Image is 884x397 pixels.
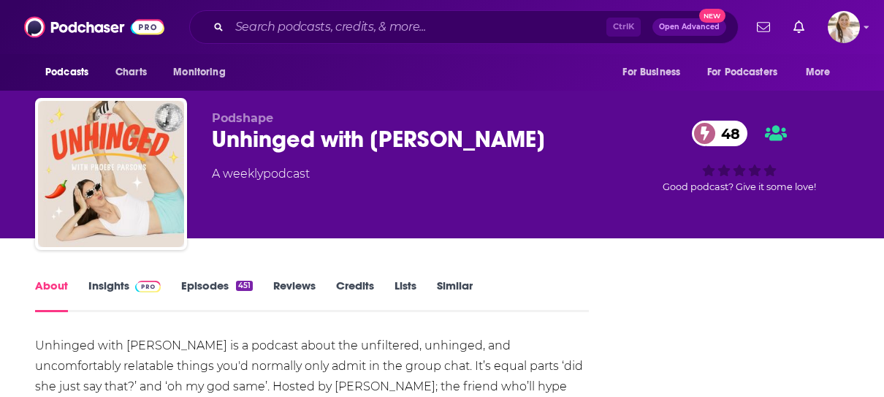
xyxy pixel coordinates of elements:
a: Reviews [273,279,316,312]
span: Podcasts [45,62,88,83]
button: open menu [163,58,244,86]
a: Show notifications dropdown [751,15,776,39]
div: A weekly podcast [212,165,310,183]
a: 48 [692,121,747,146]
img: User Profile [828,11,860,43]
button: open menu [35,58,107,86]
span: For Podcasters [707,62,777,83]
span: For Business [622,62,680,83]
img: Unhinged with Phoebe Parsons [38,101,184,247]
span: New [699,9,725,23]
button: Show profile menu [828,11,860,43]
a: InsightsPodchaser Pro [88,279,161,312]
a: Episodes451 [181,279,253,312]
span: Logged in as acquavie [828,11,860,43]
div: Search podcasts, credits, & more... [189,10,739,44]
div: 48Good podcast? Give it some love! [630,111,849,202]
a: Credits [336,279,374,312]
a: Similar [437,279,473,312]
a: Lists [395,279,416,312]
img: Podchaser - Follow, Share and Rate Podcasts [24,13,164,41]
button: open menu [612,58,698,86]
span: More [806,62,831,83]
a: Show notifications dropdown [788,15,810,39]
button: open menu [698,58,799,86]
img: Podchaser Pro [135,281,161,292]
button: Open AdvancedNew [652,18,726,36]
span: Podshape [212,111,273,125]
a: Charts [106,58,156,86]
span: Charts [115,62,147,83]
input: Search podcasts, credits, & more... [229,15,606,39]
a: About [35,279,68,312]
button: open menu [796,58,849,86]
span: Good podcast? Give it some love! [663,181,816,192]
span: Monitoring [173,62,225,83]
span: Open Advanced [659,23,720,31]
span: Ctrl K [606,18,641,37]
span: 48 [706,121,747,146]
div: 451 [236,281,253,291]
